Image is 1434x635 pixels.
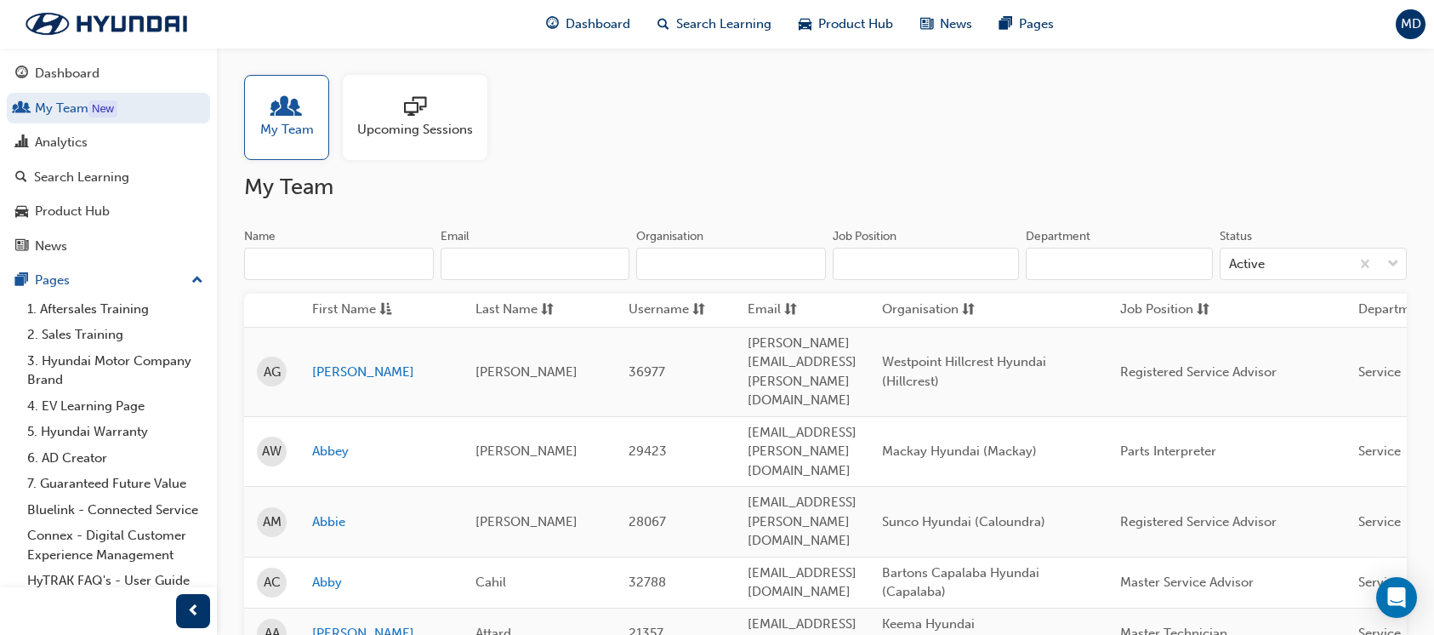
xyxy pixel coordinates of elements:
span: sorting-icon [1197,300,1209,321]
button: Emailsorting-icon [748,300,841,321]
a: Upcoming Sessions [343,75,501,160]
span: AM [263,512,282,532]
a: Abbey [312,442,450,461]
span: people-icon [15,101,28,117]
span: Email [748,300,781,321]
a: pages-iconPages [986,7,1067,42]
span: 32788 [629,575,666,590]
span: guage-icon [15,66,28,82]
span: [EMAIL_ADDRESS][DOMAIN_NAME] [748,565,856,600]
span: Product Hub [818,14,893,34]
a: news-iconNews [907,7,986,42]
button: DashboardMy TeamAnalyticsSearch LearningProduct HubNews [7,54,210,265]
a: 5. Hyundai Warranty [20,419,210,445]
span: search-icon [15,170,27,186]
a: 3. Hyundai Motor Company Brand [20,348,210,393]
span: sessionType_ONLINE_URL-icon [404,96,426,120]
a: 7. Guaranteed Future Value [20,471,210,497]
input: Name [244,248,434,280]
button: Usernamesorting-icon [629,300,722,321]
span: Cahil [475,575,506,590]
span: Job Position [1120,300,1193,321]
span: AW [262,442,282,461]
span: Service [1358,514,1401,529]
h2: My Team [244,174,1407,201]
span: car-icon [799,14,811,35]
span: search-icon [657,14,669,35]
input: Job Position [833,248,1020,280]
span: Registered Service Advisor [1120,364,1277,380]
a: Abby [312,573,450,592]
span: [PERSON_NAME][EMAIL_ADDRESS][PERSON_NAME][DOMAIN_NAME] [748,335,856,409]
div: Product Hub [35,202,110,221]
button: Pages [7,265,210,296]
a: Product Hub [7,196,210,227]
input: Organisation [636,248,826,280]
span: Search Learning [676,14,771,34]
button: Last Namesorting-icon [475,300,569,321]
a: Connex - Digital Customer Experience Management [20,523,210,568]
span: Pages [1019,14,1054,34]
span: Westpoint Hillcrest Hyundai (Hillcrest) [882,354,1046,389]
span: pages-icon [999,14,1012,35]
div: Department [1026,228,1090,245]
span: 36977 [629,364,665,380]
div: Email [441,228,469,245]
div: Active [1229,255,1265,274]
input: Department [1026,248,1213,280]
span: Department [1358,300,1429,321]
div: Search Learning [34,168,129,187]
img: Trak [9,6,204,42]
span: First Name [312,300,376,321]
button: Organisationsorting-icon [882,300,976,321]
span: Dashboard [566,14,630,34]
div: Pages [35,271,70,290]
span: sorting-icon [541,300,554,321]
div: Status [1220,228,1252,245]
a: 2. Sales Training [20,322,210,348]
span: chart-icon [15,135,28,151]
div: Analytics [35,133,88,152]
a: 6. AD Creator [20,445,210,472]
span: AG [264,363,281,382]
a: Bluelink - Connected Service [20,497,210,523]
a: 1. Aftersales Training [20,296,210,323]
a: HyTRAK FAQ's - User Guide [20,568,210,594]
div: Tooltip anchor [88,100,117,117]
span: My Team [260,120,314,140]
a: 4. EV Learning Page [20,393,210,420]
span: down-icon [1387,254,1399,276]
span: news-icon [15,239,28,255]
span: Bartons Capalaba Hyundai (Capalaba) [882,565,1039,600]
div: Dashboard [35,64,100,83]
span: [EMAIL_ADDRESS][PERSON_NAME][DOMAIN_NAME] [748,425,856,478]
span: [PERSON_NAME] [475,443,578,459]
a: Search Learning [7,162,210,193]
span: News [940,14,972,34]
button: First Nameasc-icon [312,300,406,321]
div: Name [244,228,276,245]
div: Open Intercom Messenger [1376,577,1417,618]
a: car-iconProduct Hub [785,7,907,42]
a: Abbie [312,512,450,532]
div: News [35,237,67,256]
span: MD [1401,14,1421,34]
a: search-iconSearch Learning [644,7,785,42]
a: My Team [7,93,210,124]
span: sorting-icon [692,300,705,321]
span: people-icon [276,96,298,120]
a: [PERSON_NAME] [312,363,450,382]
span: car-icon [15,204,28,220]
span: prev-icon [187,601,200,622]
span: asc-icon [379,300,392,321]
span: guage-icon [546,14,559,35]
span: Service [1358,443,1401,459]
span: news-icon [920,14,933,35]
span: Mackay Hyundai (Mackay) [882,443,1037,459]
span: AC [264,573,281,592]
span: [PERSON_NAME] [475,364,578,380]
a: Dashboard [7,58,210,89]
a: guage-iconDashboard [532,7,644,42]
span: Service [1358,575,1401,590]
